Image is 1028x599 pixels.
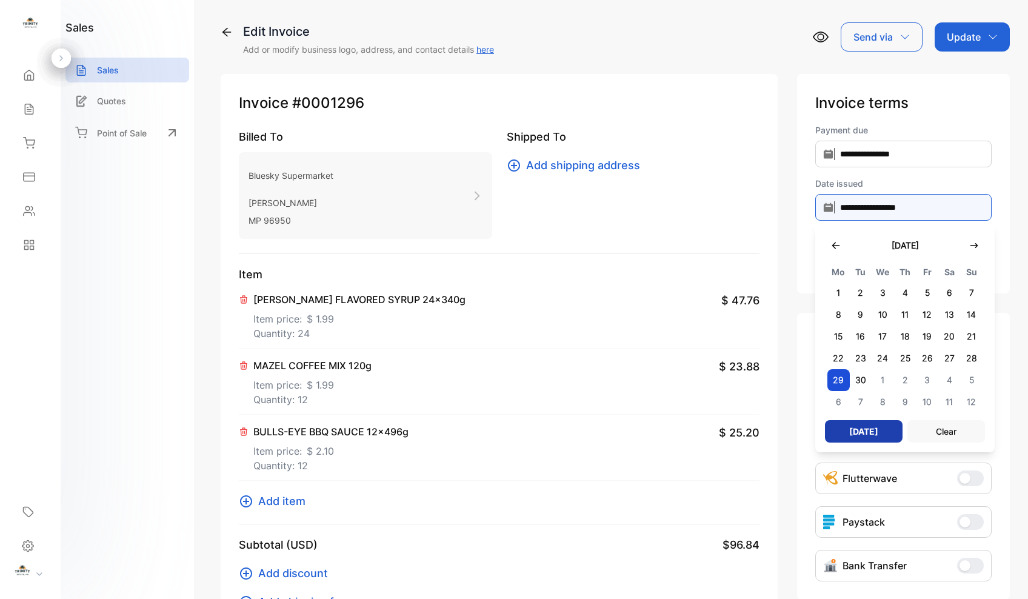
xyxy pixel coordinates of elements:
[253,326,466,341] p: Quantity: 24
[938,369,961,391] span: 4
[872,369,894,391] span: 1
[872,347,894,369] span: 24
[827,282,850,304] span: 1
[916,282,938,304] span: 5
[239,266,759,283] p: Item
[827,347,850,369] span: 22
[13,563,32,581] img: profile
[872,391,894,413] span: 8
[960,391,983,413] span: 12
[239,493,313,509] button: Add item
[894,282,916,304] span: 4
[935,22,1010,52] button: Update
[253,439,409,458] p: Item price:
[97,95,126,107] p: Quotes
[947,30,981,44] p: Update
[723,537,759,553] span: $96.84
[253,358,372,373] p: MAZEL COFFEE MIX 120g
[307,378,334,392] span: $ 1.99
[239,92,759,114] p: Invoice
[916,391,938,413] span: 10
[960,369,983,391] span: 5
[853,30,893,44] p: Send via
[843,558,907,573] p: Bank Transfer
[97,127,147,139] p: Point of Sale
[823,515,838,529] img: icon
[827,369,850,391] span: 29
[872,326,894,347] span: 17
[507,157,647,173] button: Add shipping address
[916,369,938,391] span: 3
[239,537,318,553] p: Subtotal (USD)
[815,177,992,190] label: Date issued
[97,64,119,76] p: Sales
[872,304,894,326] span: 10
[827,304,850,326] span: 8
[850,304,872,326] span: 9
[938,265,961,279] span: Sa
[938,326,961,347] span: 20
[894,304,916,326] span: 11
[872,265,894,279] span: We
[850,347,872,369] span: 23
[894,265,916,279] span: Th
[507,129,760,145] p: Shipped To
[719,424,759,441] span: $ 25.20
[10,5,46,41] button: Open LiveChat chat widget
[916,326,938,347] span: 19
[253,292,466,307] p: [PERSON_NAME] FLAVORED SYRUP 24x340g
[243,43,494,56] p: Add or modify business logo, address, and contact details
[65,89,189,113] a: Quotes
[850,326,872,347] span: 16
[476,44,494,55] a: here
[239,565,335,581] button: Add discount
[938,304,961,326] span: 13
[719,358,759,375] span: $ 23.88
[843,515,885,529] p: Paystack
[65,119,189,146] a: Point of Sale
[894,347,916,369] span: 25
[916,347,938,369] span: 26
[249,212,333,229] p: MP 96950
[825,420,903,443] button: [DATE]
[253,392,372,407] p: Quantity: 12
[850,265,872,279] span: Tu
[872,282,894,304] span: 3
[916,265,938,279] span: Fr
[960,347,983,369] span: 28
[239,129,492,145] p: Billed To
[960,265,983,279] span: Su
[258,565,328,581] span: Add discount
[21,16,39,34] img: logo
[249,167,333,184] p: Bluesky Supermarket
[960,304,983,326] span: 14
[526,157,640,173] span: Add shipping address
[827,326,850,347] span: 15
[960,282,983,304] span: 7
[960,326,983,347] span: 21
[307,444,334,458] span: $ 2.10
[916,304,938,326] span: 12
[879,233,931,258] button: [DATE]
[841,22,923,52] button: Send via
[258,493,305,509] span: Add item
[307,312,334,326] span: $ 1.99
[823,558,838,573] img: Icon
[938,282,961,304] span: 6
[243,22,494,41] div: Edit Invoice
[292,92,364,114] span: #0001296
[938,391,961,413] span: 11
[850,391,872,413] span: 7
[938,347,961,369] span: 27
[253,458,409,473] p: Quantity: 12
[894,369,916,391] span: 2
[815,92,992,114] p: Invoice terms
[823,471,838,486] img: Icon
[65,58,189,82] a: Sales
[815,124,992,136] label: Payment due
[843,471,897,486] p: Flutterwave
[850,282,872,304] span: 2
[253,307,466,326] p: Item price:
[827,391,850,413] span: 6
[253,424,409,439] p: BULLS-EYE BBQ SAUCE 12x496g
